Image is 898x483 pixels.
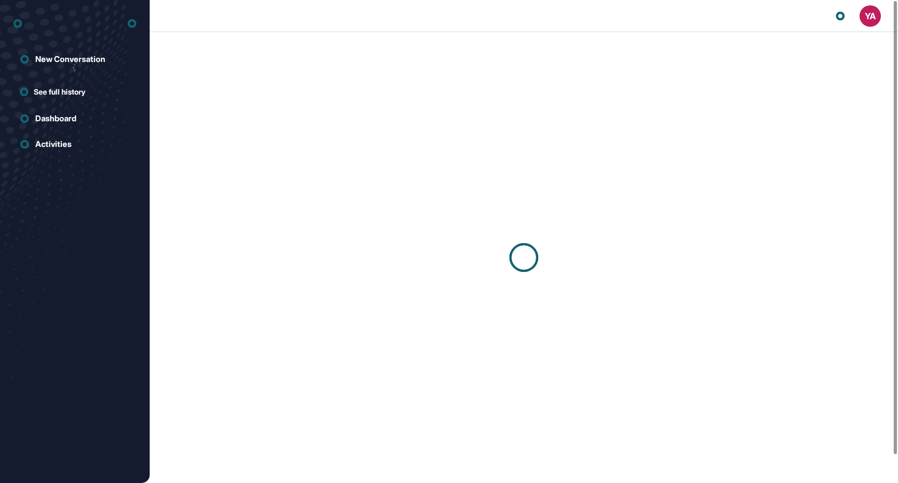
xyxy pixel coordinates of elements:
[35,139,72,149] div: Activities
[13,49,136,70] a: New Conversation
[20,86,136,97] a: See full history
[13,108,136,129] a: Dashboard
[860,5,881,27] button: YA
[35,54,105,64] div: New Conversation
[35,114,76,123] div: Dashboard
[13,134,136,155] a: Activities
[34,86,86,97] span: See full history
[13,15,22,32] div: entrapeer-logo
